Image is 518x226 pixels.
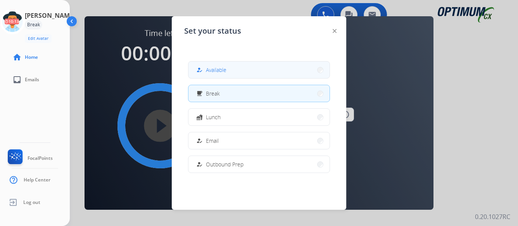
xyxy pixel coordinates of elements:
[206,89,220,98] span: Break
[23,199,40,205] span: Log out
[206,137,219,145] span: Email
[333,29,337,33] img: close-button
[28,155,53,161] span: FocalPoints
[24,177,50,183] span: Help Center
[475,212,510,221] p: 0.20.1027RC
[25,11,75,20] h3: [PERSON_NAME]
[25,20,42,29] div: Break
[6,149,53,167] a: FocalPoints
[196,67,203,73] mat-icon: how_to_reg
[196,137,203,144] mat-icon: how_to_reg
[206,160,243,168] span: Outbound Prep
[25,54,38,60] span: Home
[188,156,330,173] button: Outbound Prep
[206,113,221,121] span: Lunch
[25,77,39,83] span: Emails
[12,75,22,84] mat-icon: inbox
[196,114,203,120] mat-icon: fastfood
[188,62,330,78] button: Available
[196,90,203,97] mat-icon: free_breakfast
[188,85,330,102] button: Break
[184,26,241,36] span: Set your status
[25,34,52,43] button: Edit Avatar
[188,109,330,125] button: Lunch
[196,161,203,168] mat-icon: how_to_reg
[206,66,226,74] span: Available
[12,53,22,62] mat-icon: home
[188,132,330,149] button: Email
